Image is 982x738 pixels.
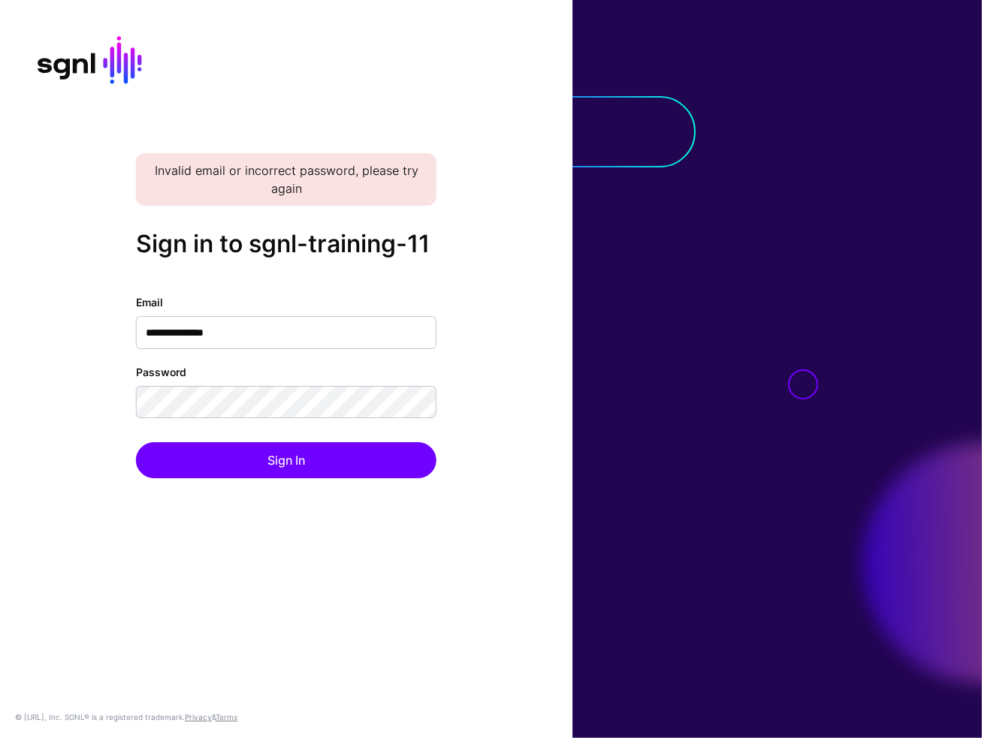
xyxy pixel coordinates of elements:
a: Privacy [185,712,212,721]
div: © [URL], Inc. SGNL® is a registered trademark. & [15,711,237,723]
a: Terms [216,712,237,721]
button: Sign In [136,442,437,478]
label: Email [136,294,163,310]
div: Invalid email or incorrect password, please try again [136,153,437,206]
h2: Sign in to sgnl-training-11 [136,230,437,258]
label: Password [136,364,186,380]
